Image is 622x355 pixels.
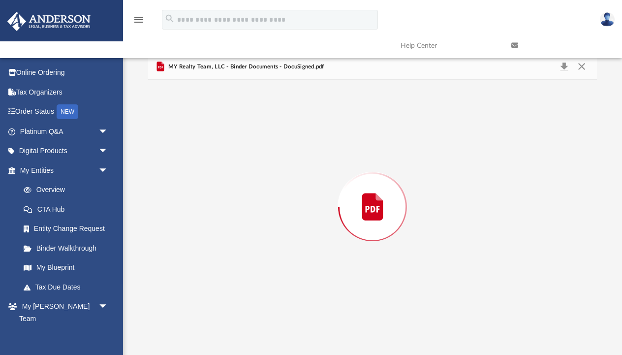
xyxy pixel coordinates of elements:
[7,102,123,122] a: Order StatusNEW
[14,258,118,278] a: My Blueprint
[555,60,573,74] button: Download
[98,122,118,142] span: arrow_drop_down
[600,12,615,27] img: User Pic
[14,277,123,297] a: Tax Due Dates
[57,104,78,119] div: NEW
[98,161,118,181] span: arrow_drop_down
[7,63,123,83] a: Online Ordering
[14,219,123,239] a: Entity Change Request
[98,297,118,317] span: arrow_drop_down
[133,14,145,26] i: menu
[7,161,123,180] a: My Entitiesarrow_drop_down
[14,238,123,258] a: Binder Walkthrough
[164,13,175,24] i: search
[7,82,123,102] a: Tax Organizers
[573,60,591,74] button: Close
[98,141,118,161] span: arrow_drop_down
[7,141,123,161] a: Digital Productsarrow_drop_down
[14,199,123,219] a: CTA Hub
[393,26,504,65] a: Help Center
[7,297,118,328] a: My [PERSON_NAME] Teamarrow_drop_down
[133,19,145,26] a: menu
[14,180,123,200] a: Overview
[7,122,123,141] a: Platinum Q&Aarrow_drop_down
[148,54,597,334] div: Preview
[166,63,324,71] span: MY Realty Team, LLC - Binder Documents - DocuSigned.pdf
[4,12,93,31] img: Anderson Advisors Platinum Portal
